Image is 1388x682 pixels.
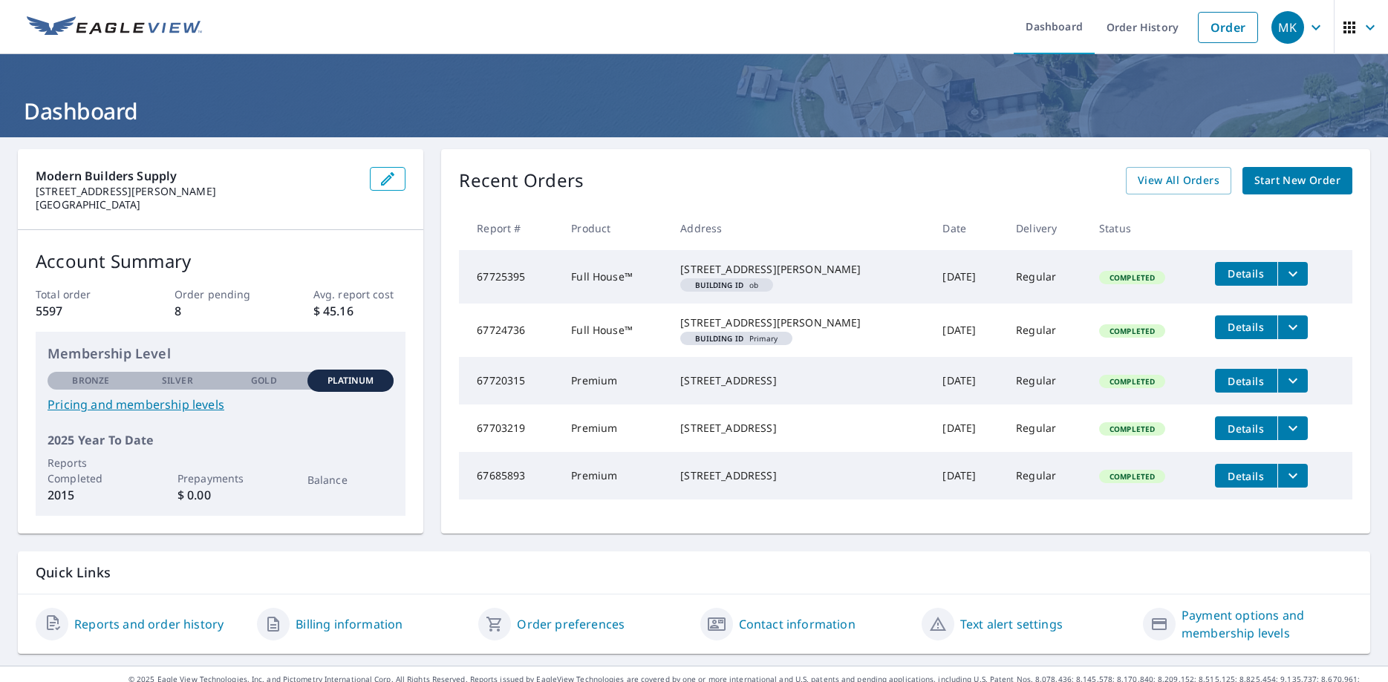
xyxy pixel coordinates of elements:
[686,335,786,342] span: Primary
[1215,315,1277,339] button: detailsBtn-67724736
[668,206,931,250] th: Address
[296,615,403,633] a: Billing information
[313,302,406,320] p: $ 45.16
[517,615,625,633] a: Order preferences
[931,206,1004,250] th: Date
[18,96,1370,126] h1: Dashboard
[1138,171,1219,190] span: View All Orders
[459,167,584,194] p: Recent Orders
[48,344,394,364] p: Membership Level
[931,357,1004,404] td: [DATE]
[1224,266,1268,281] span: Details
[1254,171,1340,190] span: Start New Order
[1101,272,1164,283] span: Completed
[1004,250,1087,304] td: Regular
[162,374,193,387] p: Silver
[559,357,668,404] td: Premium
[48,455,134,486] p: Reports Completed
[1101,471,1164,482] span: Completed
[559,250,668,304] td: Full House™
[1087,206,1203,250] th: Status
[36,302,128,320] p: 5597
[328,374,374,387] p: Platinum
[680,421,919,436] div: [STREET_ADDRESS]
[931,304,1004,357] td: [DATE]
[36,185,358,198] p: [STREET_ADDRESS][PERSON_NAME]
[48,431,394,449] p: 2025 Year To Date
[1198,12,1258,43] a: Order
[48,486,134,504] p: 2015
[559,206,668,250] th: Product
[695,335,743,342] em: Building ID
[1101,424,1164,434] span: Completed
[931,250,1004,304] td: [DATE]
[739,615,856,633] a: Contact information
[459,206,559,250] th: Report #
[1277,262,1308,286] button: filesDropdownBtn-67725395
[686,281,767,289] span: ob
[36,286,128,302] p: Total order
[1004,357,1087,404] td: Regular
[680,262,919,277] div: [STREET_ADDRESS][PERSON_NAME]
[36,198,358,212] p: [GEOGRAPHIC_DATA]
[559,404,668,452] td: Premium
[1277,369,1308,393] button: filesDropdownBtn-67720315
[1101,326,1164,336] span: Completed
[72,374,109,387] p: Bronze
[1224,320,1268,334] span: Details
[680,315,919,330] div: [STREET_ADDRESS][PERSON_NAME]
[1242,167,1352,194] a: Start New Order
[177,470,264,486] p: Prepayments
[36,167,358,185] p: Modern Builders Supply
[36,563,1352,582] p: Quick Links
[960,615,1063,633] a: Text alert settings
[175,286,267,302] p: Order pending
[177,486,264,504] p: $ 0.00
[1215,464,1277,488] button: detailsBtn-67685893
[1101,376,1164,387] span: Completed
[1126,167,1231,194] a: View All Orders
[36,248,405,275] p: Account Summary
[1215,262,1277,286] button: detailsBtn-67725395
[1004,404,1087,452] td: Regular
[1224,422,1268,436] span: Details
[1182,606,1352,642] a: Payment options and membership levels
[559,452,668,499] td: Premium
[27,16,202,39] img: EV Logo
[931,452,1004,499] td: [DATE]
[1224,374,1268,388] span: Details
[1215,416,1277,440] button: detailsBtn-67703219
[1277,416,1308,440] button: filesDropdownBtn-67703219
[251,374,276,387] p: Gold
[48,396,394,413] a: Pricing and membership levels
[459,357,559,404] td: 67720315
[459,452,559,499] td: 67685893
[680,373,919,388] div: [STREET_ADDRESS]
[1224,469,1268,483] span: Details
[74,615,224,633] a: Reports and order history
[680,468,919,483] div: [STREET_ADDRESS]
[1277,464,1308,488] button: filesDropdownBtn-67685893
[1271,11,1304,44] div: MK
[459,250,559,304] td: 67725395
[459,304,559,357] td: 67724736
[931,404,1004,452] td: [DATE]
[175,302,267,320] p: 8
[1215,369,1277,393] button: detailsBtn-67720315
[1004,304,1087,357] td: Regular
[1277,315,1308,339] button: filesDropdownBtn-67724736
[559,304,668,357] td: Full House™
[1004,452,1087,499] td: Regular
[1004,206,1087,250] th: Delivery
[307,472,394,488] p: Balance
[313,286,406,302] p: Avg. report cost
[695,281,743,289] em: Building ID
[459,404,559,452] td: 67703219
